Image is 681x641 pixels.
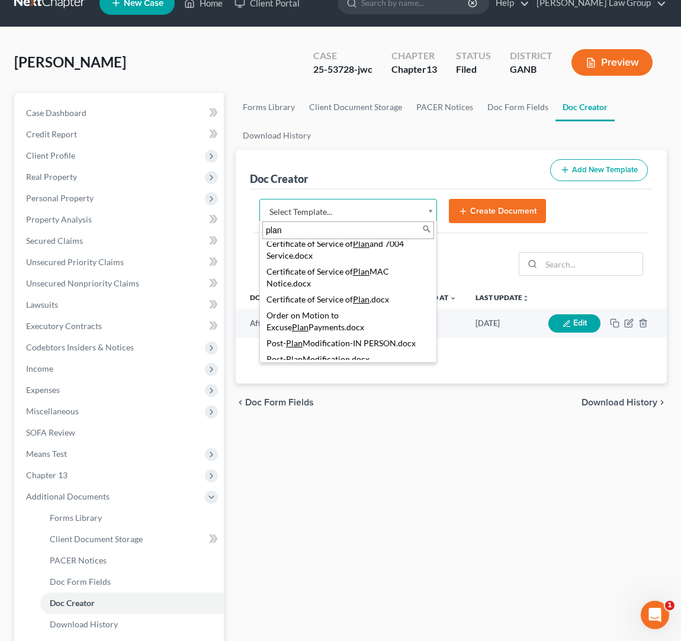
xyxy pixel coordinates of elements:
div: Certificate of Service of .docx [262,292,434,308]
span: Plan [353,239,370,249]
span: Plan [292,322,309,332]
span: Plan [286,338,303,348]
span: Plan [353,294,370,304]
div: Certificate of Service of MAC Notice.docx [262,264,434,292]
iframe: Intercom live chat [641,601,669,629]
span: Plan [286,354,303,364]
div: Post- Modification-IN PERSON.docx [262,336,434,352]
span: 1 [665,601,674,610]
div: Order on Motion to Excuse Payments.docx [262,308,434,336]
div: Certificate of Service of and 7004 Service.docx [262,236,434,264]
div: Post- Modification.docx [262,352,434,368]
span: Plan [353,266,370,276]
